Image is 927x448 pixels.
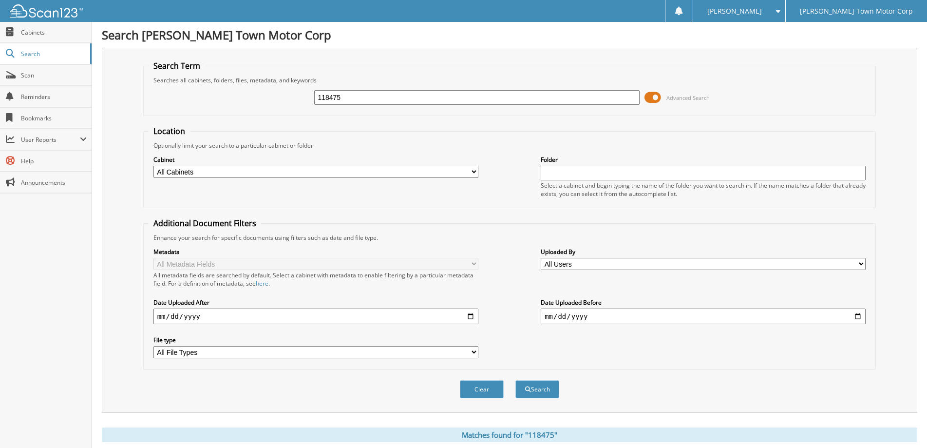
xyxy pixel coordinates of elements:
[515,380,559,398] button: Search
[21,178,87,187] span: Announcements
[21,50,85,58] span: Search
[153,298,478,307] label: Date Uploaded After
[541,156,866,164] label: Folder
[541,309,866,324] input: end
[149,126,190,136] legend: Location
[149,218,261,229] legend: Additional Document Filters
[21,93,87,101] span: Reminders
[666,94,710,101] span: Advanced Search
[707,8,762,14] span: [PERSON_NAME]
[541,298,866,307] label: Date Uploaded Before
[153,156,478,164] label: Cabinet
[21,136,80,144] span: User Reports
[21,28,87,37] span: Cabinets
[800,8,913,14] span: [PERSON_NAME] Town Motor Corp
[541,248,866,256] label: Uploaded By
[153,271,478,288] div: All metadata fields are searched by default. Select a cabinet with metadata to enable filtering b...
[153,309,478,324] input: start
[149,141,871,150] div: Optionally limit your search to a particular cabinet or folder
[149,234,871,242] div: Enhance your search for specific documents using filters such as date and file type.
[256,279,268,288] a: here
[460,380,504,398] button: Clear
[21,157,87,165] span: Help
[102,428,917,442] div: Matches found for "118475"
[10,4,83,18] img: scan123-logo-white.svg
[102,27,917,43] h1: Search [PERSON_NAME] Town Motor Corp
[153,248,478,256] label: Metadata
[149,76,871,84] div: Searches all cabinets, folders, files, metadata, and keywords
[21,71,87,79] span: Scan
[153,336,478,344] label: File type
[149,60,205,71] legend: Search Term
[21,114,87,122] span: Bookmarks
[541,181,866,198] div: Select a cabinet and begin typing the name of the folder you want to search in. If the name match...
